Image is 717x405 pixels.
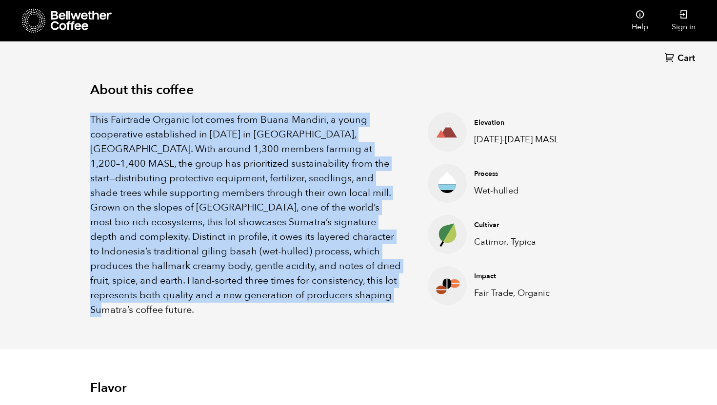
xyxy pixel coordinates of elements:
[665,52,697,65] a: Cart
[474,184,567,197] p: Wet-hulled
[474,118,567,128] h4: Elevation
[90,381,269,396] h2: Flavor
[474,235,567,249] p: Catimor, Typica
[474,220,567,230] h4: Cultivar
[474,287,567,300] p: Fair Trade, Organic
[474,169,567,179] h4: Process
[474,271,567,281] h4: Impact
[90,82,627,98] h2: About this coffee
[90,113,403,317] p: This Fairtrade Organic lot comes from Buana Mandiri, a young cooperative established in [DATE] in...
[677,53,695,64] span: Cart
[474,133,567,146] p: [DATE]-[DATE] MASL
